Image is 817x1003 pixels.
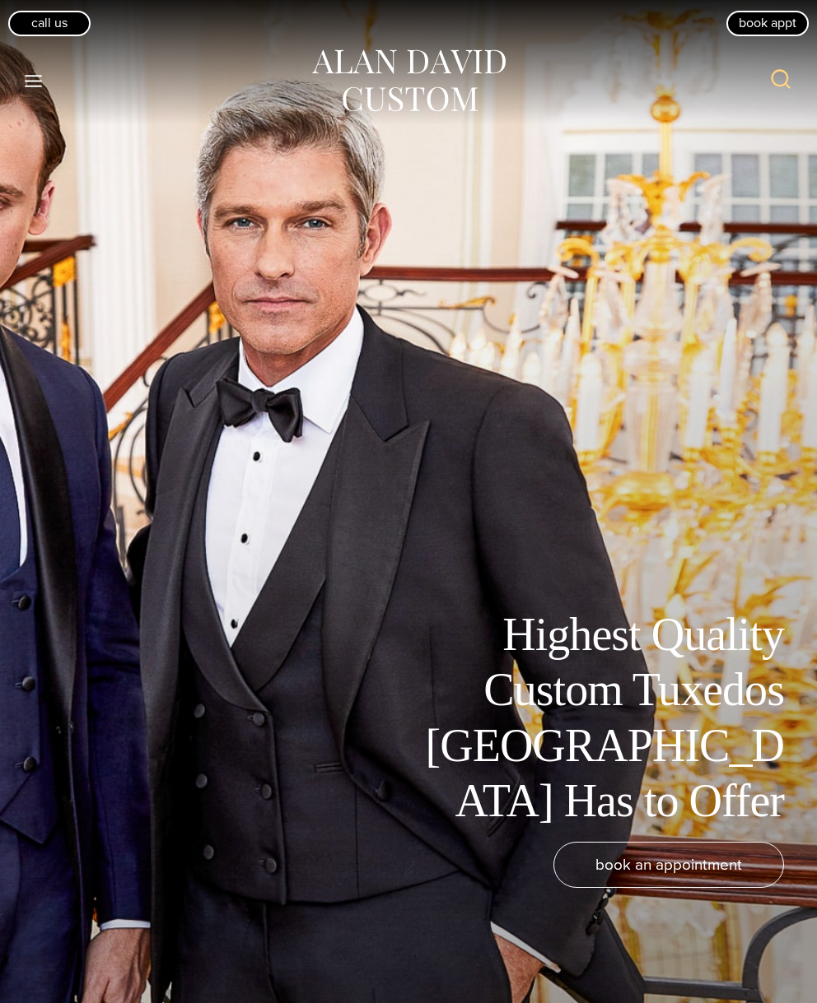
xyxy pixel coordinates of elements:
img: Alan David Custom [310,44,507,118]
span: book an appointment [595,852,742,876]
h1: Highest Quality Custom Tuxedos [GEOGRAPHIC_DATA] Has to Offer [413,607,784,829]
button: Open menu [16,66,51,95]
a: Call Us [8,11,91,35]
a: book appt [726,11,809,35]
a: book an appointment [553,842,784,888]
button: View Search Form [761,61,801,100]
